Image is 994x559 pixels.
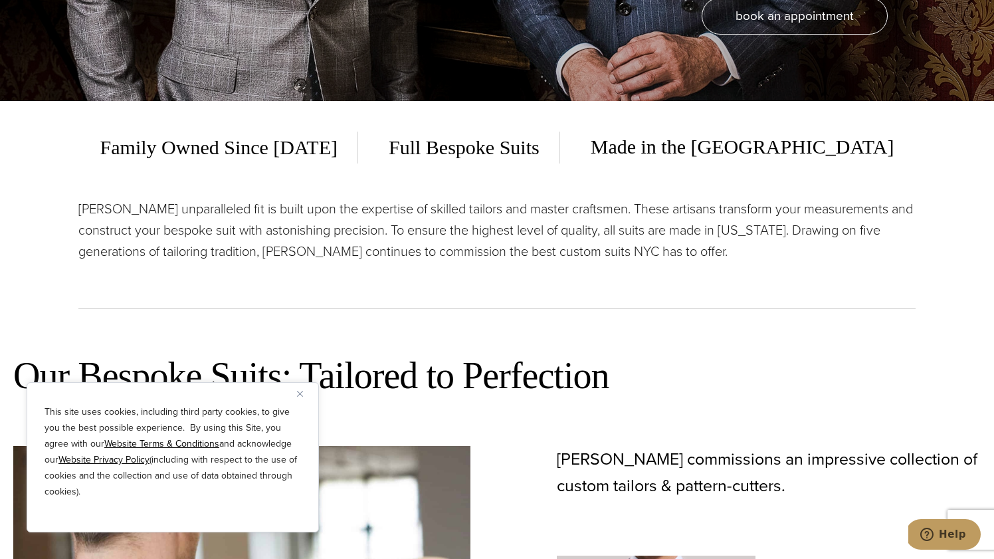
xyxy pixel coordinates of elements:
[100,132,358,164] span: Family Owned Since [DATE]
[45,404,301,500] p: This site uses cookies, including third party cookies, to give you the best possible experience. ...
[297,391,303,397] img: Close
[297,386,313,401] button: Close
[104,437,219,451] a: Website Terms & Conditions
[571,131,894,164] span: Made in the [GEOGRAPHIC_DATA]
[908,519,981,552] iframe: Opens a widget where you can chat to one of our agents
[13,352,981,399] h2: Our Bespoke Suits: Tailored to Perfection
[557,446,981,499] p: [PERSON_NAME] commissions an impressive collection of custom tailors & pattern-cutters.
[369,132,560,164] span: Full Bespoke Suits
[58,453,149,467] a: Website Privacy Policy
[736,6,854,25] span: book an appointment
[78,198,916,262] p: [PERSON_NAME] unparalleled fit is built upon the expertise of skilled tailors and master craftsme...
